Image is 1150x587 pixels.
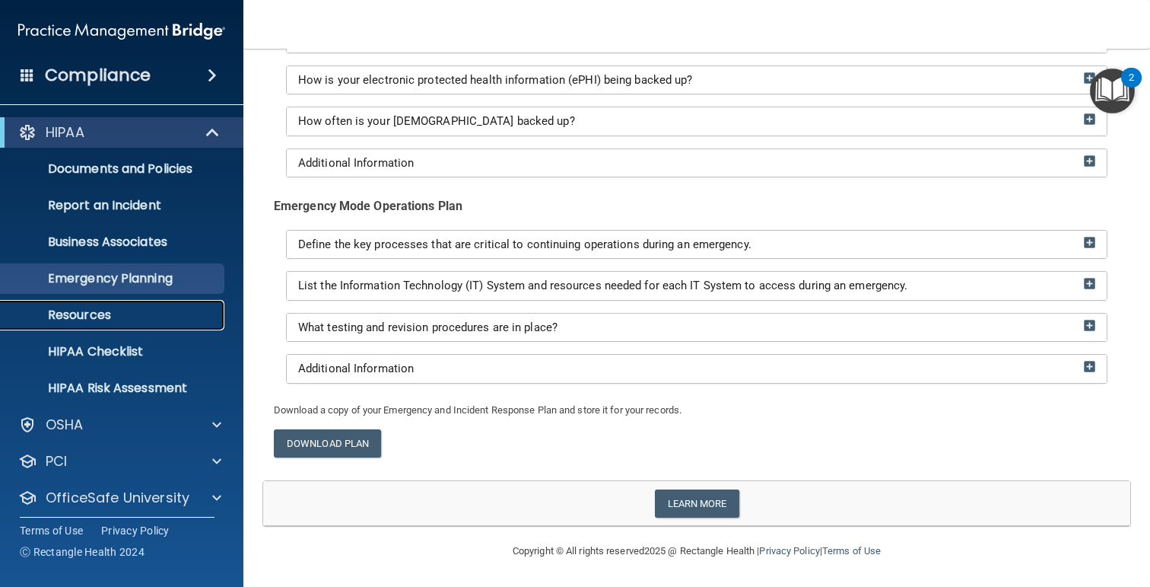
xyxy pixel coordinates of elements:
[1084,237,1095,248] img: ic_add_box.75fa564c.png
[298,362,414,375] span: Additional Information
[1084,361,1095,372] img: ic_add_box.75fa564c.png
[10,271,218,286] p: Emergency Planning
[298,157,1095,170] a: Additional Information
[298,115,1095,128] a: How often is your [DEMOGRAPHIC_DATA] backed up?
[1084,320,1095,331] img: ic_add_box.75fa564c.png
[1084,278,1095,289] img: ic_add_box.75fa564c.png
[18,452,221,471] a: PCI
[298,156,414,170] span: Additional Information
[298,238,751,251] span: Define the key processes that are critical to continuing operations during an emergency.
[298,279,907,292] span: List the Information Technology (IT) System and resources needed for each IT System to access dur...
[298,321,558,334] span: What testing and revision procedures are in place?
[10,381,218,396] p: HIPAA Risk Assessment
[274,429,381,458] a: Download Plan
[298,74,1095,87] a: How is your electronic protected health information (ePHI) being backed up?
[298,321,1095,334] a: What testing and revision procedures are in place?
[274,199,462,213] b: Emergency Mode Operations Plan
[46,416,84,434] p: OSHA
[10,161,218,177] p: Documents and Policies
[18,489,221,507] a: OfficeSafe University
[1129,78,1134,97] div: 2
[1090,69,1135,113] button: Open Resource Center, 2 new notifications
[822,545,881,557] a: Terms of Use
[18,123,221,142] a: HIPAA
[274,401,1120,420] p: Download a copy of your Emergency and Incident Response Plan and store it for your records.
[10,234,218,250] p: Business Associates
[45,65,151,86] h4: Compliance
[1084,113,1095,125] img: ic_add_box.75fa564c.png
[655,490,739,518] a: Learn more
[10,308,218,323] p: Resources
[1084,155,1095,167] img: ic_add_box.75fa564c.png
[419,527,974,576] div: Copyright © All rights reserved 2025 @ Rectangle Health | |
[10,344,218,359] p: HIPAA Checklist
[298,362,1095,375] a: Additional Information
[298,238,1095,251] a: Define the key processes that are critical to continuing operations during an emergency.
[20,523,83,538] a: Terms of Use
[46,123,84,142] p: HIPAA
[10,198,218,213] p: Report an Incident
[298,279,1095,292] a: List the Information Technology (IT) System and resources needed for each IT System to access dur...
[18,416,221,434] a: OSHA
[759,545,819,557] a: Privacy Policy
[298,73,693,87] span: How is your electronic protected health information (ePHI) being backed up?
[18,16,225,46] img: PMB logo
[46,489,189,507] p: OfficeSafe University
[1084,72,1095,84] img: ic_add_box.75fa564c.png
[298,114,575,128] span: How often is your [DEMOGRAPHIC_DATA] backed up?
[887,479,1132,540] iframe: Drift Widget Chat Controller
[20,544,145,560] span: Ⓒ Rectangle Health 2024
[46,452,67,471] p: PCI
[101,523,170,538] a: Privacy Policy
